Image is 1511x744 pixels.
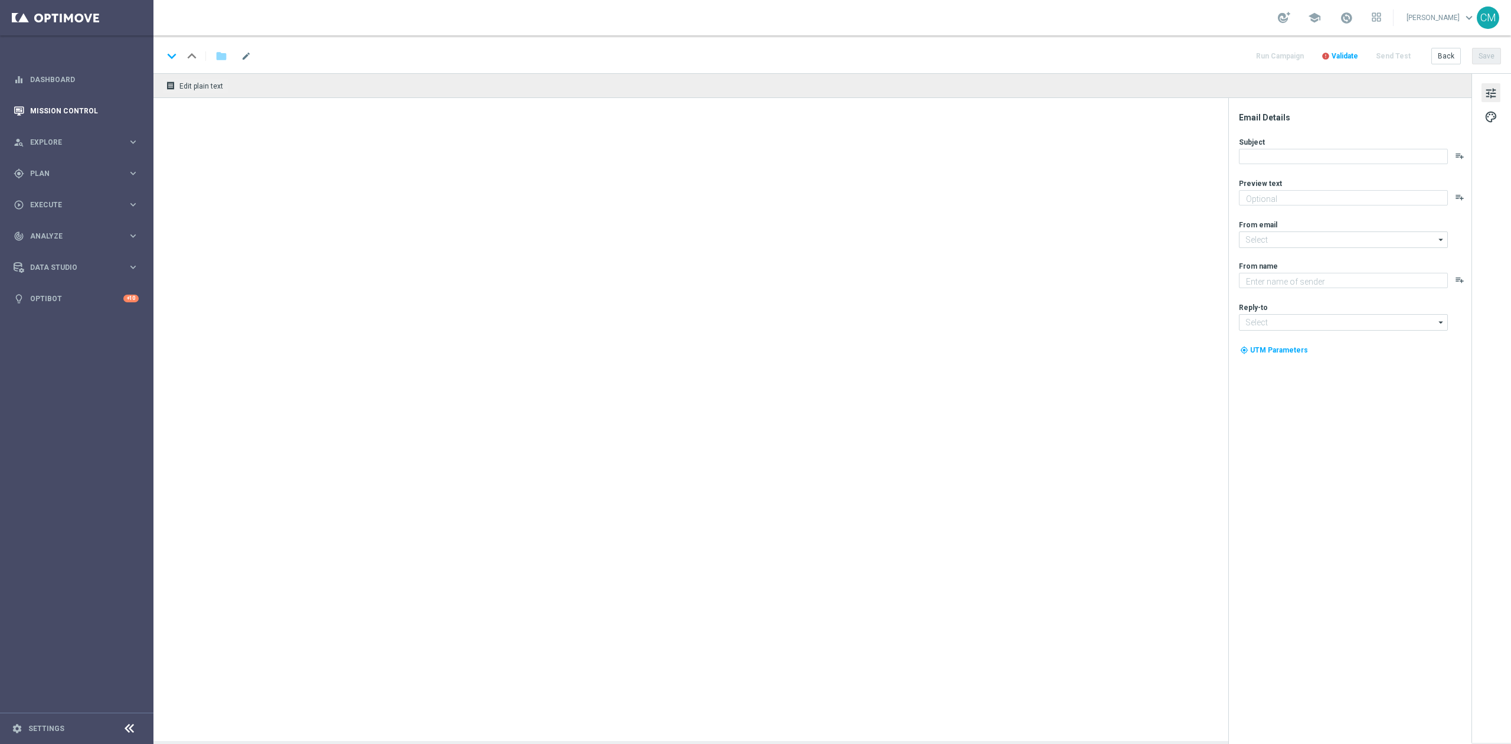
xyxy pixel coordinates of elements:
[30,139,127,146] span: Explore
[13,263,139,272] button: Data Studio keyboard_arrow_right
[1484,86,1497,101] span: tune
[14,293,24,304] i: lightbulb
[214,47,228,66] button: folder
[13,294,139,304] button: lightbulb Optibot +10
[1463,11,1476,24] span: keyboard_arrow_down
[14,137,24,148] i: person_search
[127,168,139,179] i: keyboard_arrow_right
[215,49,227,63] i: folder
[30,201,127,208] span: Execute
[1455,151,1464,161] button: playlist_add
[1322,52,1330,60] i: error
[166,81,175,90] i: receipt
[12,723,22,734] i: settings
[1239,231,1448,248] input: Select
[14,137,127,148] div: Explore
[30,264,127,271] span: Data Studio
[241,51,251,61] span: mode_edit
[1435,232,1447,247] i: arrow_drop_down
[13,138,139,147] button: person_search Explore keyboard_arrow_right
[14,262,127,273] div: Data Studio
[127,136,139,148] i: keyboard_arrow_right
[123,295,139,302] div: +10
[1239,220,1277,230] label: From email
[1455,275,1464,285] button: playlist_add
[1239,344,1309,357] button: my_location UTM Parameters
[1240,346,1248,354] i: my_location
[13,169,139,178] button: gps_fixed Plan keyboard_arrow_right
[30,233,127,240] span: Analyze
[1239,179,1282,188] label: Preview text
[1481,83,1500,102] button: tune
[13,231,139,241] button: track_changes Analyze keyboard_arrow_right
[13,200,139,210] button: play_circle_outline Execute keyboard_arrow_right
[1239,112,1470,123] div: Email Details
[1239,314,1448,331] input: Select
[30,283,123,314] a: Optibot
[14,74,24,85] i: equalizer
[14,168,127,179] div: Plan
[1484,109,1497,125] span: palette
[1320,48,1360,64] button: error Validate
[1481,107,1500,126] button: palette
[127,199,139,210] i: keyboard_arrow_right
[28,725,64,732] a: Settings
[163,47,181,65] i: keyboard_arrow_down
[1239,138,1265,147] label: Subject
[1239,262,1278,271] label: From name
[30,64,139,95] a: Dashboard
[14,231,24,242] i: track_changes
[127,230,139,242] i: keyboard_arrow_right
[1250,346,1308,354] span: UTM Parameters
[1308,11,1321,24] span: school
[179,82,223,90] span: Edit plain text
[1405,9,1477,27] a: [PERSON_NAME]keyboard_arrow_down
[1431,48,1461,64] button: Back
[30,170,127,177] span: Plan
[1239,303,1268,312] label: Reply-to
[14,231,127,242] div: Analyze
[1435,315,1447,330] i: arrow_drop_down
[14,95,139,126] div: Mission Control
[14,168,24,179] i: gps_fixed
[13,106,139,116] button: Mission Control
[13,75,139,84] button: equalizer Dashboard
[14,64,139,95] div: Dashboard
[14,200,127,210] div: Execute
[1477,6,1499,29] div: CM
[1455,192,1464,202] button: playlist_add
[1332,52,1358,60] span: Validate
[127,262,139,273] i: keyboard_arrow_right
[1472,48,1501,64] button: Save
[30,95,139,126] a: Mission Control
[163,78,228,93] button: receipt Edit plain text
[14,283,139,314] div: Optibot
[14,200,24,210] i: play_circle_outline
